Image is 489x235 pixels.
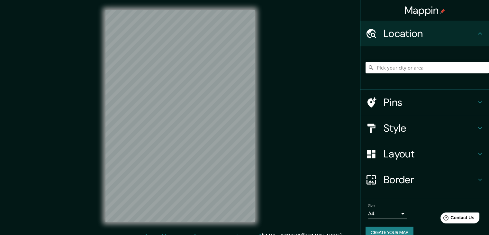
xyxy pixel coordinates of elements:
div: Layout [360,141,489,167]
iframe: Help widget launcher [432,210,482,228]
div: Border [360,167,489,193]
label: Size [368,203,375,209]
h4: Layout [384,147,476,160]
h4: Pins [384,96,476,109]
div: A4 [368,209,407,219]
h4: Mappin [404,4,445,17]
h4: Style [384,122,476,135]
h4: Location [384,27,476,40]
h4: Border [384,173,476,186]
div: Style [360,115,489,141]
input: Pick your city or area [366,62,489,73]
div: Pins [360,89,489,115]
div: Location [360,21,489,46]
canvas: Map [105,10,255,222]
img: pin-icon.png [440,9,445,14]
